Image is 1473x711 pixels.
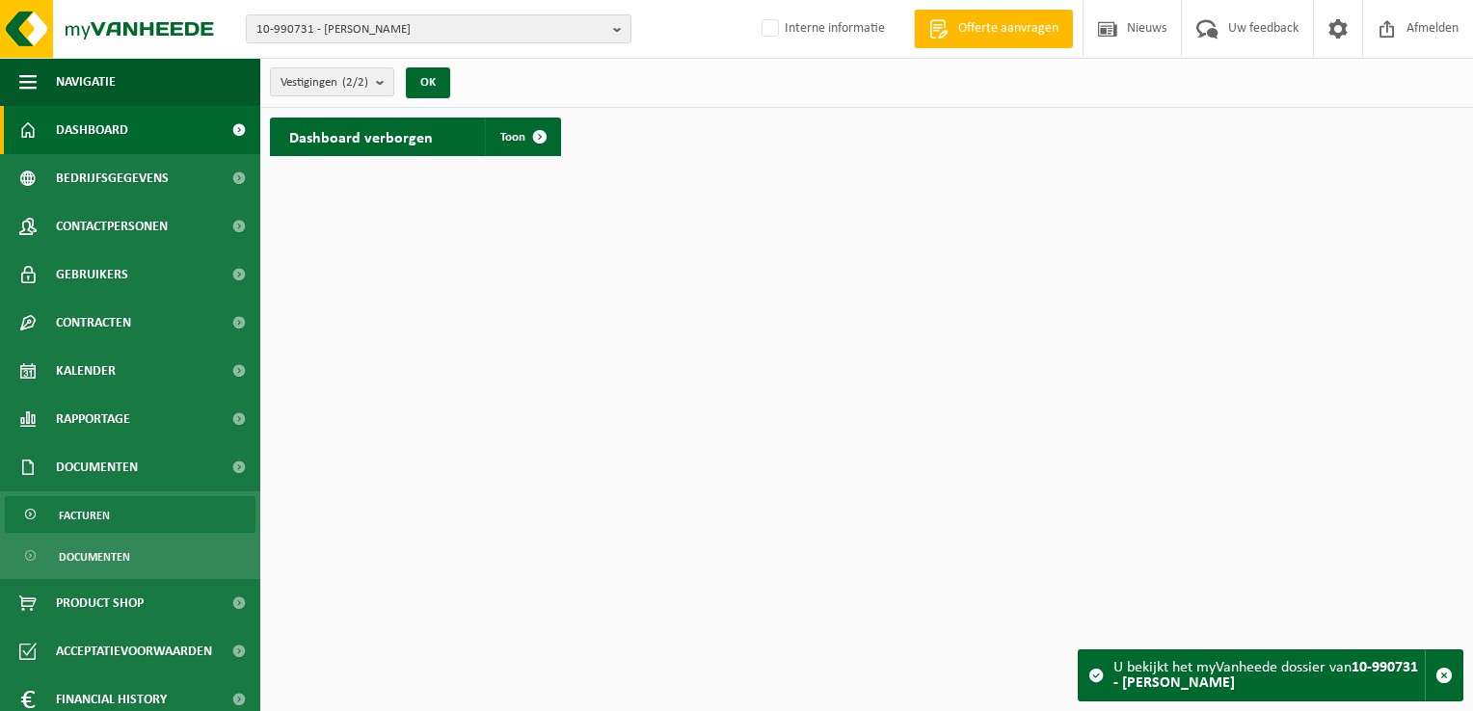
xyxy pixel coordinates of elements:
span: Documenten [59,539,130,575]
span: Acceptatievoorwaarden [56,627,212,675]
count: (2/2) [342,76,368,89]
div: U bekijkt het myVanheede dossier van [1113,650,1425,700]
span: Documenten [56,443,138,491]
a: Toon [485,118,559,156]
span: Vestigingen [281,68,368,97]
span: Contactpersonen [56,202,168,250]
span: Rapportage [56,395,130,443]
span: 10-990731 - [PERSON_NAME] [256,15,605,44]
span: Contracten [56,299,131,347]
a: Facturen [5,496,255,533]
span: Toon [500,131,525,144]
a: Offerte aanvragen [914,10,1073,48]
span: Bedrijfsgegevens [56,154,169,202]
span: Offerte aanvragen [953,19,1063,39]
a: Documenten [5,538,255,574]
span: Product Shop [56,579,144,627]
span: Gebruikers [56,250,128,299]
span: Facturen [59,497,110,534]
button: 10-990731 - [PERSON_NAME] [246,14,631,43]
strong: 10-990731 - [PERSON_NAME] [1113,660,1418,691]
span: Dashboard [56,106,128,154]
span: Kalender [56,347,116,395]
button: OK [406,67,450,98]
h2: Dashboard verborgen [270,118,452,155]
span: Navigatie [56,58,116,106]
button: Vestigingen(2/2) [270,67,394,96]
label: Interne informatie [758,14,885,43]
